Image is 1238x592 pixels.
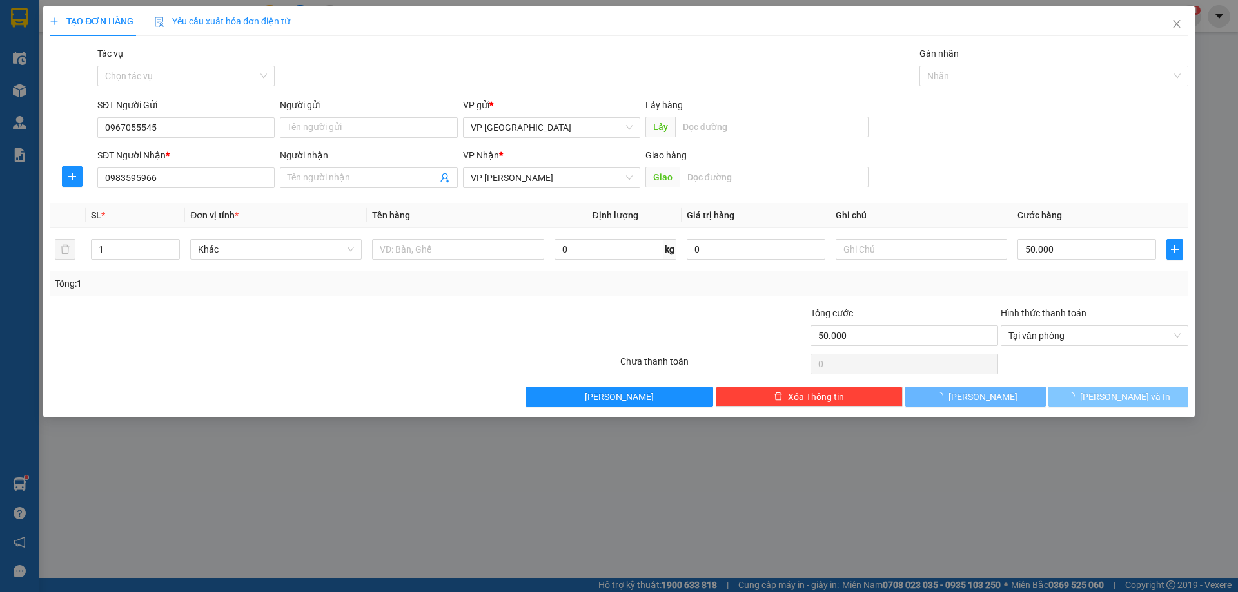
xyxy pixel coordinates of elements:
span: plus [63,171,82,182]
span: loading [934,392,948,401]
div: Người gửi [280,98,457,112]
button: Close [1159,6,1195,43]
span: [PERSON_NAME] và In [1080,390,1170,404]
img: icon [154,17,164,27]
span: Yêu cầu xuất hóa đơn điện tử [154,16,290,26]
span: Tên hàng [372,210,410,220]
button: [PERSON_NAME] [526,387,713,407]
span: Giá trị hàng [687,210,734,220]
span: plus [1167,244,1183,254]
div: Người nhận [280,148,457,162]
label: Tác vụ [97,48,123,59]
input: VD: Bàn, Ghế [372,239,544,260]
span: [PERSON_NAME] [585,390,654,404]
button: plus [62,166,83,187]
input: 0 [687,239,825,260]
button: deleteXóa Thông tin [716,387,903,407]
span: VP HÀ NỘI [471,118,633,137]
span: Lấy [645,117,675,137]
span: close [1172,19,1182,29]
span: VP Nhận [463,150,499,160]
div: SĐT Người Nhận [97,148,275,162]
span: Tại văn phòng [1008,326,1181,345]
button: [PERSON_NAME] và In [1048,387,1188,407]
span: Khác [198,240,354,259]
span: plus [50,17,59,26]
div: SĐT Người Gửi [97,98,275,112]
span: Định lượng [593,210,638,220]
span: [PERSON_NAME] [948,390,1017,404]
span: Đơn vị tính [190,210,239,220]
span: loading [1066,392,1080,401]
div: VP gửi [463,98,640,112]
span: kg [663,239,676,260]
input: Ghi Chú [836,239,1007,260]
span: Tổng cước [811,308,853,318]
label: Hình thức thanh toán [1001,308,1086,318]
span: TẠO ĐƠN HÀNG [50,16,133,26]
button: plus [1166,239,1183,260]
span: user-add [440,173,450,183]
span: delete [774,392,783,402]
span: Giao [645,167,680,187]
th: Ghi chú [830,203,1012,228]
span: Giao hàng [645,150,687,160]
button: delete [55,239,75,260]
span: VP MỘC CHÂU [471,168,633,187]
input: Dọc đường [680,167,869,187]
div: Tổng: 1 [55,276,478,291]
span: SL [91,210,101,220]
button: [PERSON_NAME] [905,387,1045,407]
label: Gán nhãn [919,48,959,59]
input: Dọc đường [675,117,869,137]
div: Chưa thanh toán [619,354,809,377]
span: Xóa Thông tin [788,390,844,404]
span: Cước hàng [1017,210,1062,220]
span: Lấy hàng [645,100,683,110]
